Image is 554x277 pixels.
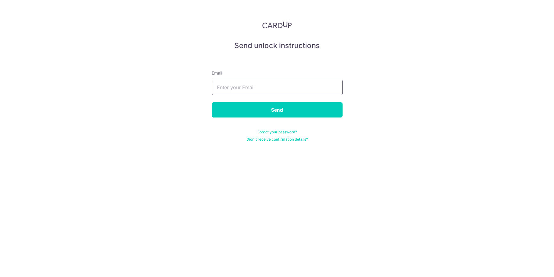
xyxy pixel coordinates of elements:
h5: Send unlock instructions [212,41,343,51]
a: Didn't receive confirmation details? [246,137,308,142]
a: Forgot your password? [257,130,297,135]
input: Enter your Email [212,80,343,95]
img: CardUp Logo [262,21,292,29]
span: translation missing: en.devise.label.Email [212,70,222,75]
input: Send [212,102,343,117]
